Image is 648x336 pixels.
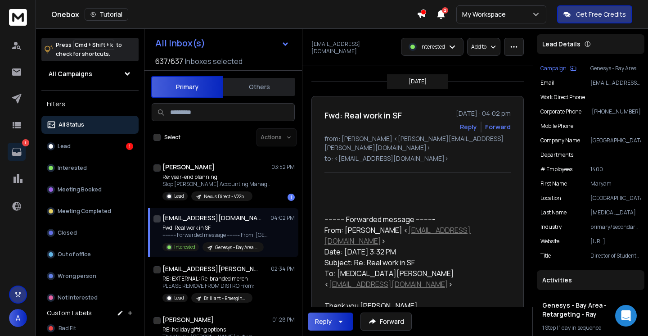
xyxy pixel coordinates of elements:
[324,257,504,268] div: Subject: Re: Real work in SF
[288,194,295,201] div: 1
[272,316,295,323] p: 01:28 PM
[41,224,139,242] button: Closed
[162,275,254,282] p: RE: EXTERNAL: Re: branded merch
[542,324,556,331] span: 1 Step
[324,225,504,246] div: From: [PERSON_NAME] < >
[162,326,252,333] p: RE: holiday gifting options
[151,76,223,98] button: Primary
[41,159,139,177] button: Interested
[590,209,641,216] p: [MEDICAL_DATA]
[270,214,295,222] p: 04:02 PM
[41,289,139,307] button: Not Interested
[9,309,27,327] button: A
[590,137,641,144] p: [GEOGRAPHIC_DATA]
[590,195,641,202] p: [GEOGRAPHIC_DATA]
[590,223,641,231] p: primary/secondary education
[537,270,644,290] div: Activities
[590,108,641,115] p: '[PHONE_NUMBER]
[271,163,295,171] p: 03:52 PM
[329,279,448,289] a: [EMAIL_ADDRESS][DOMAIN_NAME]
[590,65,641,72] p: Genesys - Bay Area - Retargeting - Ray
[360,313,412,331] button: Forward
[223,77,295,97] button: Others
[174,193,184,200] p: Lead
[540,94,585,101] p: Work Direct Phone
[162,224,270,232] p: Fwd: Real work in SF
[324,300,504,311] div: Thank you [PERSON_NAME],
[456,109,511,118] p: [DATE] : 04:02 pm
[590,79,641,86] p: [EMAIL_ADDRESS][DOMAIN_NAME]
[540,166,572,173] p: # Employees
[409,78,427,85] p: [DATE]
[41,202,139,220] button: Meeting Completed
[542,301,639,319] h1: Genesys - Bay Area - Retargeting - Ray
[471,43,486,50] p: Add to
[215,244,258,251] p: Genesys - Bay Area - Retargeting - Ray
[85,8,128,21] button: Tutorial
[41,181,139,199] button: Meeting Booked
[8,143,26,161] a: 1
[126,143,133,150] div: 1
[162,232,270,239] p: ---------- Forwarded message --------- From: [GEOGRAPHIC_DATA],
[49,69,92,78] h1: All Campaigns
[540,195,561,202] p: location
[41,137,139,155] button: Lead1
[58,229,77,236] p: Closed
[58,251,91,258] p: Out of office
[540,108,581,115] p: Corporate Phone
[58,294,98,301] p: Not Interested
[204,193,247,200] p: Nexus Direct - V22b Messaging - Q4/Giving [DATE] planning - retarget
[540,137,580,144] p: Company Name
[73,40,114,50] span: Cmd + Shift + k
[540,223,562,231] p: Industry
[41,267,139,285] button: Wrong person
[47,309,92,318] h3: Custom Labels
[162,315,214,324] h1: [PERSON_NAME]
[148,34,297,52] button: All Inbox(s)
[324,246,504,257] div: Date: [DATE] 3:32 PM
[174,295,184,301] p: Lead
[56,41,122,59] p: Press to check for shortcuts.
[51,8,417,21] div: Onebox
[540,180,567,187] p: First Name
[164,134,180,141] label: Select
[460,123,477,132] button: Reply
[576,10,626,19] p: Get Free Credits
[155,39,205,48] h1: All Inbox(s)
[540,79,554,86] p: Email
[174,244,195,250] p: Interested
[204,295,247,302] p: Brilliant - Emerging Client Blitz Sequence V3 ([DATE])
[58,164,87,172] p: Interested
[41,245,139,263] button: Out of office
[540,238,559,245] p: Website
[324,268,504,290] div: To: [MEDICAL_DATA][PERSON_NAME] < >
[542,40,580,49] p: Lead Details
[185,56,243,67] h3: Inboxes selected
[155,56,183,67] span: 637 / 637
[41,65,139,83] button: All Campaigns
[271,265,295,272] p: 02:34 PM
[58,272,96,280] p: Wrong person
[58,186,102,193] p: Meeting Booked
[540,65,576,72] button: Campaign
[308,313,353,331] button: Reply
[559,324,601,331] span: 1 day in sequence
[590,180,641,187] p: Maryam
[420,43,445,50] p: Interested
[590,252,641,259] p: Director of Student Services
[324,154,511,163] p: to: <[EMAIL_ADDRESS][DOMAIN_NAME]>
[590,238,641,245] p: [URL][DOMAIN_NAME]
[557,5,632,23] button: Get Free Credits
[324,214,504,225] div: ---------- Forwarded message ---------
[162,163,215,172] h1: [PERSON_NAME]
[540,65,567,72] p: Campaign
[58,208,111,215] p: Meeting Completed
[315,317,332,326] div: Reply
[590,166,641,173] p: 1400
[58,143,71,150] p: Lead
[540,151,573,159] p: Departments
[485,123,511,132] div: Forward
[324,109,402,122] h1: Fwd: Real work in SF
